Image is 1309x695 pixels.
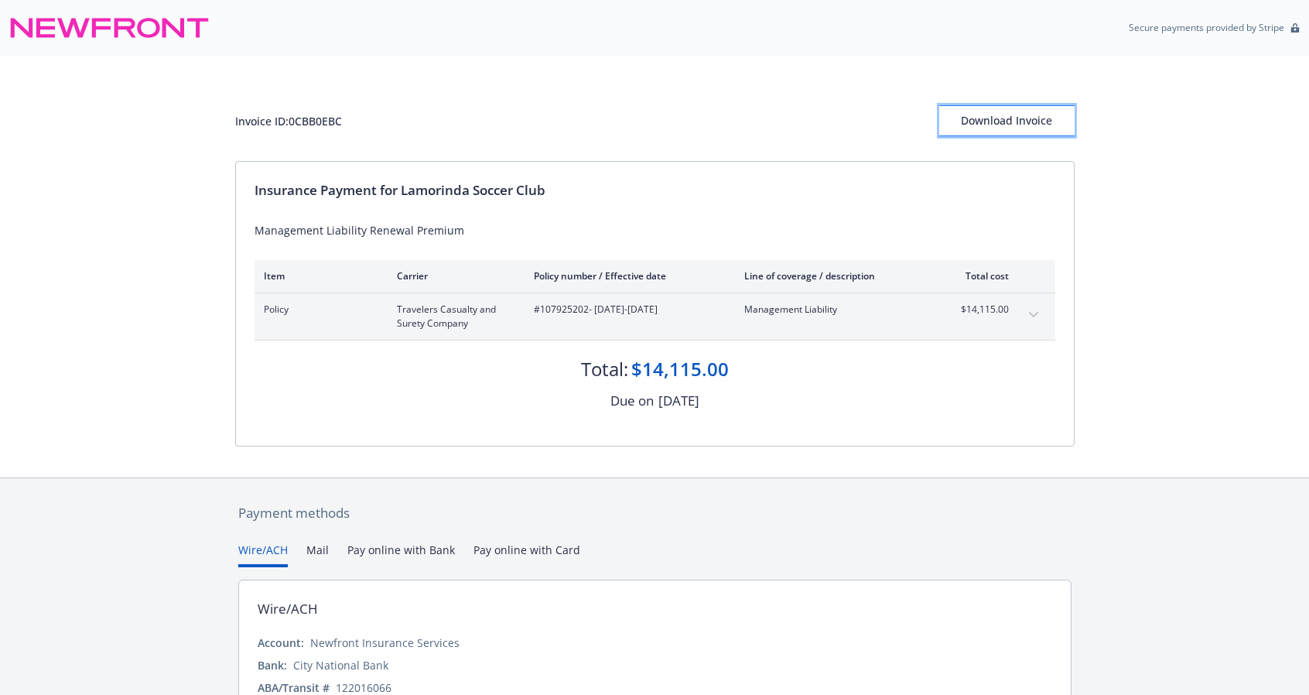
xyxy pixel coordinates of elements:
button: Wire/ACH [238,542,288,567]
div: Account: [258,635,304,651]
div: PolicyTravelers Casualty and Surety Company#107925202- [DATE]-[DATE]Management Liability$14,115.0... [255,293,1055,340]
span: Travelers Casualty and Surety Company [397,303,509,330]
div: Bank: [258,657,287,673]
div: Item [264,269,372,282]
div: Line of coverage / description [744,269,926,282]
button: expand content [1021,303,1046,327]
div: Insurance Payment for Lamorinda Soccer Club [255,180,1055,200]
div: Carrier [397,269,509,282]
div: Payment methods [238,503,1071,523]
span: Management Liability [744,303,926,317]
div: Total cost [951,269,1009,282]
button: Pay online with Card [473,542,580,567]
div: [DATE] [658,391,699,411]
span: #107925202 - [DATE]-[DATE] [534,303,719,317]
div: Wire/ACH [258,599,318,619]
div: Download Invoice [939,106,1075,135]
span: $14,115.00 [951,303,1009,317]
p: Secure payments provided by Stripe [1129,21,1284,34]
button: Download Invoice [939,105,1075,136]
span: Policy [264,303,372,317]
button: Mail [306,542,329,567]
div: Total: [581,356,628,382]
div: Policy number / Effective date [534,269,719,282]
div: Due on [610,391,654,411]
div: Newfront Insurance Services [310,635,460,651]
div: $14,115.00 [631,356,729,382]
div: Invoice ID: 0CBB0EBC [235,113,342,129]
div: Management Liability Renewal Premium [255,222,1055,238]
button: Pay online with Bank [347,542,455,567]
div: City National Bank [293,657,388,673]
